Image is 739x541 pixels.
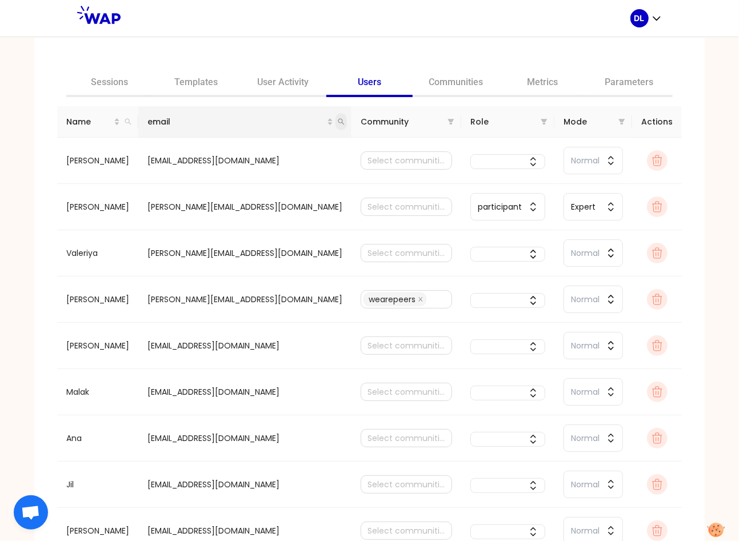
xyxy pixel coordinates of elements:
[363,292,426,306] span: wearepeers
[564,471,623,498] button: Normal
[138,369,351,415] td: [EMAIL_ADDRESS][DOMAIN_NAME]
[57,230,138,276] td: Valeriya
[571,524,600,537] span: Normal
[153,70,240,97] a: Templates
[541,118,548,125] span: filter
[571,339,600,352] span: Normal
[125,118,131,125] span: search
[138,138,351,184] td: [EMAIL_ADDRESS][DOMAIN_NAME]
[57,462,138,508] td: Jil
[413,70,500,97] a: Communities
[571,201,600,213] span: Expert
[616,113,628,130] span: filter
[571,386,600,398] span: Normal
[500,70,586,97] a: Metrics
[618,118,625,125] span: filter
[338,118,345,125] span: search
[564,378,623,406] button: Normal
[138,230,351,276] td: [PERSON_NAME][EMAIL_ADDRESS][DOMAIN_NAME]
[630,9,662,27] button: DL
[57,276,138,323] td: [PERSON_NAME]
[138,184,351,230] td: [PERSON_NAME][EMAIL_ADDRESS][DOMAIN_NAME]
[564,424,623,452] button: Normal
[564,147,623,174] button: Normal
[632,106,682,138] th: Actions
[445,113,457,130] span: filter
[138,462,351,508] td: [EMAIL_ADDRESS][DOMAIN_NAME]
[571,154,600,167] span: Normal
[571,432,600,444] span: Normal
[571,247,600,259] span: Normal
[564,115,614,128] span: Mode
[57,369,138,415] td: Malak
[564,239,623,267] button: Normal
[571,293,600,306] span: Normal
[66,115,114,128] span: Name
[571,478,600,491] span: Normal
[138,415,351,462] td: [EMAIL_ADDRESS][DOMAIN_NAME]
[564,332,623,359] button: Normal
[239,70,326,97] a: User Activity
[369,293,416,306] span: wearepeers
[57,415,138,462] td: Ana
[538,113,550,130] span: filter
[470,115,536,128] span: Role
[138,276,351,323] td: [PERSON_NAME][EMAIL_ADDRESS][DOMAIN_NAME]
[138,323,351,369] td: [EMAIL_ADDRESS][DOMAIN_NAME]
[361,115,443,128] span: Community
[470,193,545,221] button: participant
[564,286,623,313] button: Normal
[586,70,673,97] a: Parameters
[634,13,645,24] p: DL
[14,495,48,530] div: Ouvrir le chat
[448,118,454,125] span: filter
[326,70,413,97] a: Users
[57,138,138,184] td: [PERSON_NAME]
[335,113,347,130] span: search
[147,115,327,128] span: email
[66,70,153,97] a: Sessions
[122,113,134,130] span: search
[57,184,138,230] td: [PERSON_NAME]
[57,323,138,369] td: [PERSON_NAME]
[418,296,424,303] span: close
[478,201,522,213] span: participant
[564,193,623,221] button: Expert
